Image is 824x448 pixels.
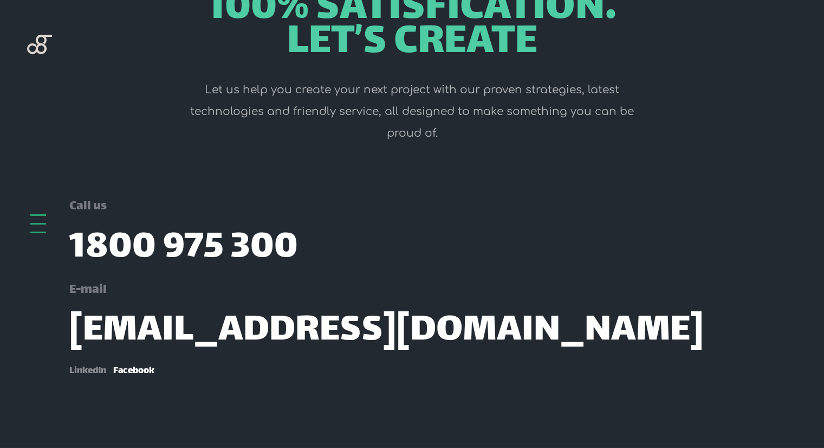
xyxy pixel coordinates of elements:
span: let’s create [287,27,537,60]
div: E-mail [69,280,755,300]
a: [EMAIL_ADDRESS][DOMAIN_NAME] [69,299,704,364]
div: Call us [69,196,755,217]
p: Let us help you create your next project with our proven strategies, latest technologies and frie... [186,79,638,144]
a: 1800 975 300 [69,216,298,281]
img: Blackgate [27,35,52,116]
a: Facebook [113,363,154,379]
a: LinkedIn [69,363,106,379]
